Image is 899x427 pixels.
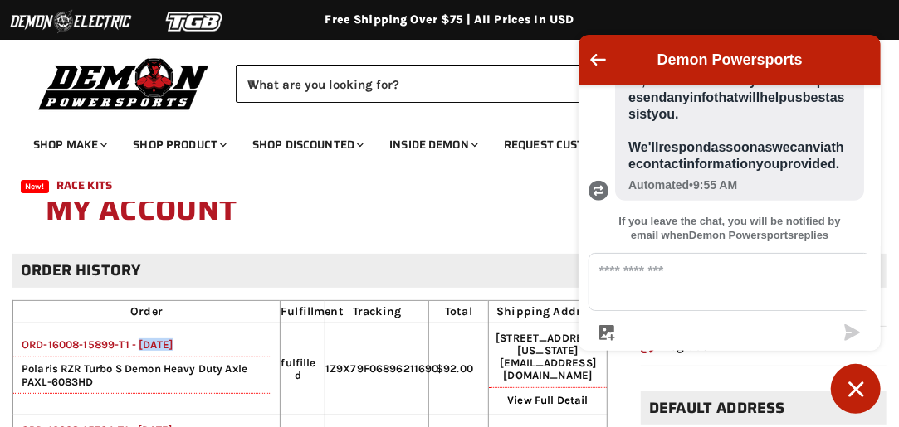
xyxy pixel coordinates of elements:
th: Tracking [325,301,428,323]
input: When autocomplete results are available use up and down arrows to review and enter to select [236,65,642,103]
a: Shop Product [120,128,237,162]
th: Order [13,301,281,323]
img: TGB Logo 2 [133,6,257,37]
img: Demon Electric Logo 2 [8,6,133,37]
a: Inside Demon [377,128,488,162]
td: fulfilled [281,323,325,415]
inbox-online-store-chat: Shopify online store chat [574,35,886,414]
td: [STREET_ADDRESS][US_STATE] [488,323,607,415]
h1: My Account [46,184,853,237]
span: PAXL-6083HD [13,376,94,388]
td: 1Z9X79F06896211690 [325,323,428,415]
span: New! [21,180,49,193]
img: Demon Powersports [33,54,215,113]
ul: Main menu [21,121,853,202]
th: Fulfillment [281,301,325,323]
span: $92.00 [436,362,473,375]
th: Total [429,301,489,323]
a: Request Custom Axles [491,128,652,162]
form: Product [236,65,686,103]
a: Race Kits [44,168,125,202]
a: ORD-16008-15899-T1 - [DATE] [13,338,173,351]
a: Shop Discounted [240,128,374,162]
th: Shipping Address [488,301,607,323]
span: [EMAIL_ADDRESS][DOMAIN_NAME] [500,357,596,381]
h2: Order history [12,254,608,288]
span: Polaris RZR Turbo S Demon Heavy Duty Axle [13,362,271,375]
a: Shop Make [21,128,117,162]
a: View Full Detail [507,394,588,406]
